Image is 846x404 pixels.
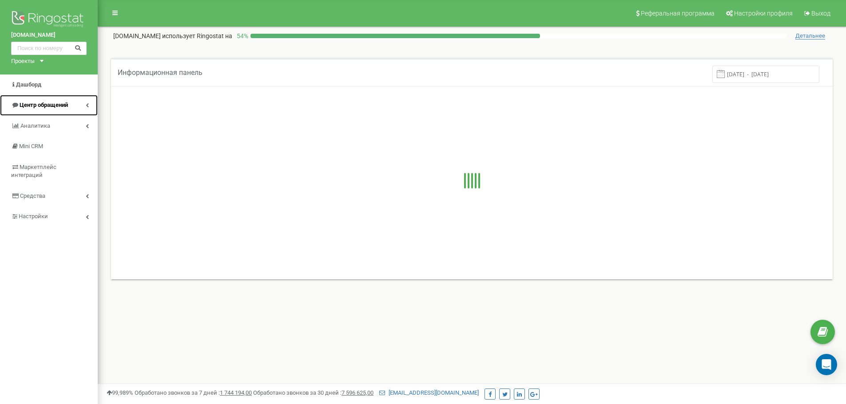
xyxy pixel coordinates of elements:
[20,102,68,108] span: Центр обращений
[162,32,232,39] span: использует Ringostat на
[11,57,35,66] div: Проекты
[11,42,87,55] input: Поиск по номеру
[113,31,232,40] p: [DOMAIN_NAME]
[811,10,830,17] span: Выход
[20,122,50,129] span: Аналитика
[19,213,48,220] span: Настройки
[16,81,41,88] span: Дашборд
[220,389,252,396] u: 1 744 194,00
[11,9,87,31] img: Ringostat logo
[11,31,87,39] a: [DOMAIN_NAME]
[379,389,479,396] a: [EMAIL_ADDRESS][DOMAIN_NAME]
[795,32,825,39] span: Детальнее
[232,31,250,40] p: 54 %
[734,10,793,17] span: Настройки профиля
[20,192,45,199] span: Средства
[11,164,56,179] span: Маркетплейс интеграций
[253,389,373,396] span: Обработано звонков за 30 дней :
[107,389,133,396] span: 99,989%
[816,354,837,375] div: Open Intercom Messenger
[19,143,43,149] span: Mini CRM
[342,389,373,396] u: 7 596 625,00
[118,68,203,77] span: Информационная панель
[641,10,715,17] span: Реферальная программа
[135,389,252,396] span: Обработано звонков за 7 дней :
